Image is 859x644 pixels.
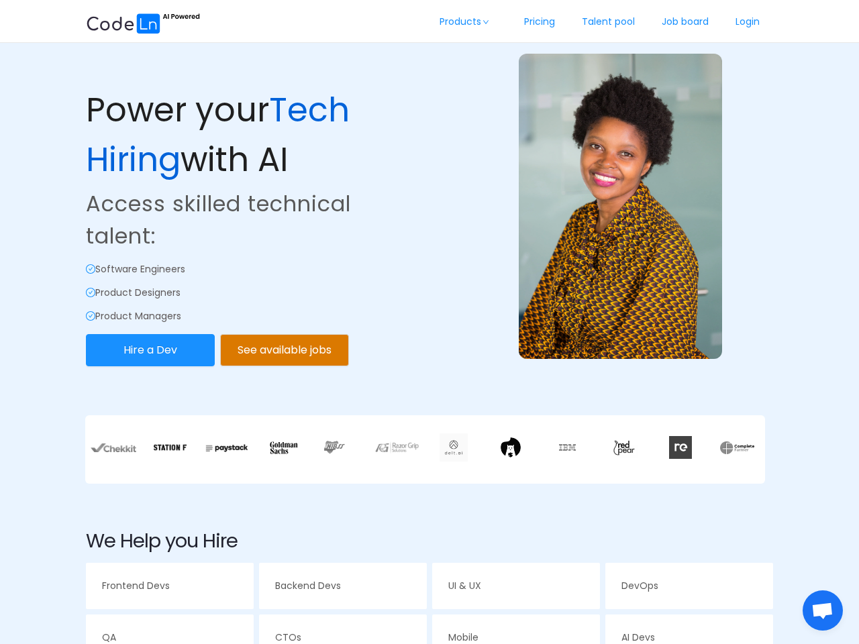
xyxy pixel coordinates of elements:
[86,262,427,276] p: Software Engineers
[153,438,187,457] img: stationf.7781c04a.png
[86,563,254,609] a: Frontend Devs
[220,334,349,366] button: See available jobs
[91,443,136,453] img: chekkit.0bccf985.webp
[86,334,215,366] button: Hire a Dev
[86,85,427,184] p: Power your with AI
[86,311,95,321] i: icon: check-circle
[102,631,116,644] span: QA
[448,579,481,592] span: UI & UX
[448,631,478,644] span: Mobile
[669,436,692,459] img: redata.c317da48.svg
[86,11,200,34] img: ai.87e98a1d.svg
[102,579,170,592] span: Frontend Devs
[86,309,427,323] p: Product Managers
[803,590,843,631] a: Open chat
[259,563,427,609] a: Backend Devs
[269,441,297,454] img: goldman.0b538e24.svg
[374,441,420,453] img: razor.decf57ec.webp
[86,264,95,274] i: icon: check-circle
[86,188,427,252] p: Access skilled technical talent:
[204,437,250,458] img: Paystack.7c8f16c5.webp
[621,631,655,644] span: AI Devs
[275,631,301,644] span: CTOs
[605,563,773,609] a: DevOps
[86,529,773,553] h2: We Help you Hire
[275,579,341,592] span: Backend Devs
[720,441,754,454] img: xNYAAAAAA=
[499,436,522,459] img: tilig.e9f7ecdc.png
[320,438,360,457] img: nibss.883cf671.png
[609,438,638,457] img: 3JiQAAAAAABZABt8ruoJIq32+N62SQO0hFKGtpKBtqUKlH8dAofS56CJ7FppICrj1pHkAOPKAAA=
[432,563,600,609] a: UI & UX
[86,288,95,297] i: icon: check-circle
[482,19,490,25] i: icon: down
[621,579,658,592] span: DevOps
[440,433,468,462] img: delt.973b3143.webp
[86,286,427,300] p: Product Designers
[558,444,575,451] img: ibm.f019ecc1.webp
[519,54,722,359] img: example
